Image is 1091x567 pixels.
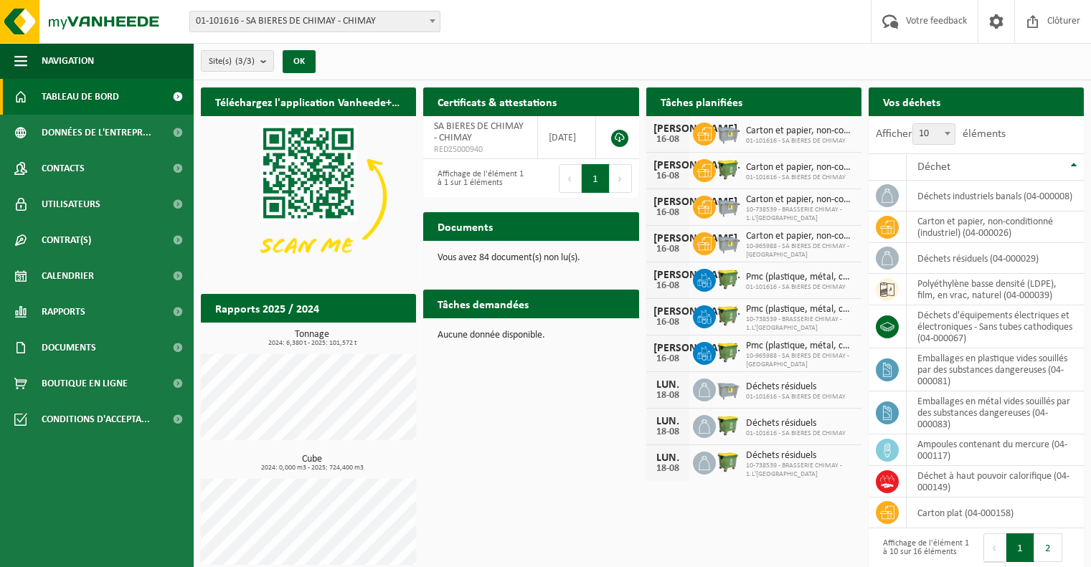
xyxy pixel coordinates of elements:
[746,231,854,242] span: Carton et papier, non-conditionné (industriel)
[538,116,596,159] td: [DATE]
[716,449,740,474] img: WB-1100-HPE-GN-50
[716,267,740,291] img: WB-1100-HPE-GN-50
[653,354,682,364] div: 16-08
[746,450,854,462] span: Déchets résiduels
[653,208,682,218] div: 16-08
[746,352,854,369] span: 10-965988 - SA BIERES DE CHIMAY - [GEOGRAPHIC_DATA]
[746,272,854,283] span: Pmc (plastique, métal, carton boisson) (industriel)
[716,230,740,254] img: WB-2500-GAL-GY-01
[201,116,416,277] img: Download de VHEPlus App
[917,161,950,173] span: Déchet
[42,79,119,115] span: Tableau de bord
[653,318,682,328] div: 16-08
[430,163,524,194] div: Affichage de l'élément 1 à 1 sur 1 éléments
[189,11,440,32] span: 01-101616 - SA BIERES DE CHIMAY - CHIMAY
[746,381,846,393] span: Déchets résiduels
[746,125,854,137] span: Carton et papier, non-conditionné (industriel)
[746,194,854,206] span: Carton et papier, non-conditionné (industriel)
[610,164,632,193] button: Next
[1006,533,1034,562] button: 1
[559,164,582,193] button: Previous
[653,416,682,427] div: LUN.
[907,497,1084,528] td: carton plat (04-000158)
[716,157,740,181] img: WB-1100-HPE-GN-50
[201,87,416,115] h2: Téléchargez l'application Vanheede+ maintenant!
[746,429,846,438] span: 01-101616 - SA BIERES DE CHIMAY
[907,305,1084,348] td: déchets d'équipements électriques et électroniques - Sans tubes cathodiques (04-000067)
[653,160,682,171] div: [PERSON_NAME].
[653,135,682,145] div: 16-08
[869,87,955,115] h2: Vos déchets
[746,137,854,146] span: 01-101616 - SA BIERES DE CHIMAY
[907,274,1084,305] td: polyéthylène basse densité (LDPE), film, en vrac, naturel (04-000039)
[208,340,416,347] span: 2024: 6,380 t - 2025: 101,572 t
[653,244,682,254] div: 16-08
[653,306,682,318] div: [PERSON_NAME].
[423,87,571,115] h2: Certificats & attestations
[913,124,955,144] span: 10
[438,330,624,340] p: Aucune donnée disponible.
[42,294,85,330] span: Rapports
[201,50,274,72] button: Site(s)(3/3)
[716,303,740,328] img: WB-1100-HPE-GN-50
[190,11,440,32] span: 01-101616 - SA BIERES DE CHIMAY - CHIMAY
[201,294,334,322] h2: Rapports 2025 / 2024
[653,270,682,281] div: [PERSON_NAME].
[653,379,682,391] div: LUN.
[434,121,524,143] span: SA BIERES DE CHIMAY - CHIMAY
[653,464,682,474] div: 18-08
[42,43,94,79] span: Navigation
[653,427,682,437] div: 18-08
[746,206,854,223] span: 10-738539 - BRASSERIE CHIMAY - 1.L'[GEOGRAPHIC_DATA]
[653,233,682,244] div: [PERSON_NAME].
[876,128,1006,140] label: Afficher éléments
[653,343,682,354] div: [PERSON_NAME].
[746,283,854,292] span: 01-101616 - SA BIERES DE CHIMAY
[746,315,854,333] span: 10-738539 - BRASSERIE CHIMAY - 1.L'[GEOGRAPHIC_DATA]
[653,123,682,135] div: [PERSON_NAME].
[907,243,1084,274] td: déchets résiduels (04-000029)
[746,242,854,259] span: 10-965988 - SA BIERES DE CHIMAY - [GEOGRAPHIC_DATA]
[653,452,682,464] div: LUN.
[907,466,1084,497] td: déchet à haut pouvoir calorifique (04-000149)
[907,434,1084,466] td: ampoules contenant du mercure (04-000117)
[716,194,740,218] img: WB-2500-GAL-GY-01
[1034,533,1062,562] button: 2
[907,211,1084,243] td: carton et papier, non-conditionné (industriel) (04-000026)
[209,51,255,72] span: Site(s)
[208,330,416,347] h3: Tonnage
[208,454,416,472] h3: Cube
[716,340,740,364] img: WB-1100-HPE-GN-50
[42,330,96,366] span: Documents
[582,164,610,193] button: 1
[907,348,1084,391] td: emballages en plastique vides souillés par des substances dangereuses (04-000081)
[42,115,151,151] span: Données de l'entrepr...
[746,173,854,182] span: 01-101616 - SA BIERES DE CHIMAY
[434,144,526,156] span: RED25000940
[907,391,1084,434] td: emballages en métal vides souillés par des substances dangereuses (04-000083)
[653,281,682,291] div: 16-08
[746,393,846,401] span: 01-101616 - SA BIERES DE CHIMAY
[42,258,94,294] span: Calendrier
[42,222,91,258] span: Contrat(s)
[423,290,543,318] h2: Tâches demandées
[653,391,682,401] div: 18-08
[746,418,846,429] span: Déchets résiduels
[907,181,1084,211] td: déchets industriels banals (04-000008)
[42,186,100,222] span: Utilisateurs
[653,171,682,181] div: 16-08
[42,151,85,186] span: Contacts
[283,50,316,73] button: OK
[423,212,507,240] h2: Documents
[653,196,682,208] div: [PERSON_NAME].
[646,87,757,115] h2: Tâches planifiées
[746,304,854,315] span: Pmc (plastique, métal, carton boisson) (industriel)
[42,401,150,437] span: Conditions d'accepta...
[438,253,624,263] p: Vous avez 84 document(s) non lu(s).
[235,57,255,66] count: (3/3)
[42,366,128,401] span: Boutique en ligne
[746,162,854,173] span: Carton et papier, non-conditionné (industriel)
[746,340,854,352] span: Pmc (plastique, métal, carton boisson) (industriel)
[983,533,1006,562] button: Previous
[716,413,740,437] img: WB-1100-HPE-GN-50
